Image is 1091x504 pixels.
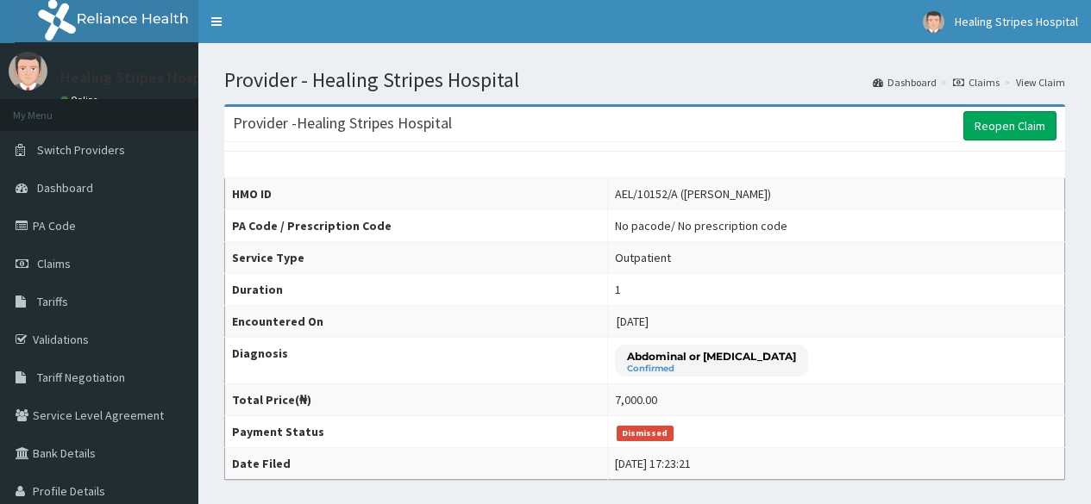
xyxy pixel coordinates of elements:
[615,185,771,202] div: AEL/10152/A ([PERSON_NAME])
[224,69,1065,91] h1: Provider - Healing Stripes Hospital
[37,370,125,385] span: Tariff Negotiation
[60,70,224,85] p: Healing Stripes Hospital
[37,256,71,271] span: Claims
[615,455,691,472] div: [DATE] 17:23:21
[225,242,608,274] th: Service Type
[615,391,657,408] div: 7,000.00
[615,217,787,234] div: No pacode / No prescription code
[225,274,608,306] th: Duration
[963,111,1057,140] a: Reopen Claim
[617,314,649,329] span: [DATE]
[615,281,621,298] div: 1
[627,364,796,373] small: Confirmed
[9,52,47,90] img: User Image
[225,306,608,338] th: Encountered On
[955,14,1078,29] span: Healing Stripes Hospital
[37,142,125,158] span: Switch Providers
[873,75,937,90] a: Dashboard
[225,178,608,210] th: HMO ID
[627,349,796,364] p: Abdominal or [MEDICAL_DATA]
[615,249,671,266] div: Outpatient
[37,294,68,309] span: Tariffs
[953,75,1000,90] a: Claims
[60,94,102,106] a: Online
[225,384,608,416] th: Total Price(₦)
[225,338,608,384] th: Diagnosis
[923,11,944,33] img: User Image
[37,180,93,196] span: Dashboard
[225,448,608,480] th: Date Filed
[1016,75,1065,90] a: View Claim
[225,416,608,448] th: Payment Status
[233,115,452,131] h3: Provider - Healing Stripes Hospital
[225,210,608,242] th: PA Code / Prescription Code
[617,426,674,441] span: Dismissed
